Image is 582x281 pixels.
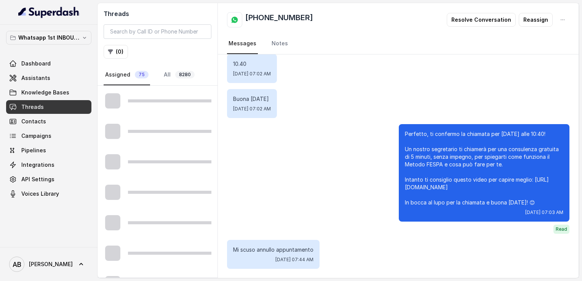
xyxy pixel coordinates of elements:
[6,100,91,114] a: Threads
[13,260,21,268] text: AB
[162,65,196,85] a: All8280
[275,257,313,263] span: [DATE] 07:44 AM
[405,130,563,206] p: Perfetto, ti confermo la chiamata per [DATE] alle 10:40! Un nostro segretario ti chiamerà per una...
[21,118,46,125] span: Contacts
[6,158,91,172] a: Integrations
[233,246,313,254] p: Mi scuso annullo appuntamento
[21,161,54,169] span: Integrations
[21,60,51,67] span: Dashboard
[227,34,569,54] nav: Tabs
[21,190,59,198] span: Voices Library
[233,60,271,68] p: 10.40
[233,95,271,103] p: Buona [DATE]
[6,57,91,70] a: Dashboard
[21,147,46,154] span: Pipelines
[104,45,128,59] button: (0)
[175,71,195,78] span: 8280
[245,12,313,27] h2: [PHONE_NUMBER]
[21,103,44,111] span: Threads
[6,31,91,45] button: Whatsapp 1st INBOUND Workspace
[553,225,569,234] span: Read
[270,34,289,54] a: Notes
[104,24,211,39] input: Search by Call ID or Phone Number
[21,176,54,183] span: API Settings
[21,89,69,96] span: Knowledge Bases
[21,74,50,82] span: Assistants
[18,6,80,18] img: light.svg
[104,9,211,18] h2: Threads
[6,71,91,85] a: Assistants
[6,129,91,143] a: Campaigns
[29,260,73,268] span: [PERSON_NAME]
[104,65,211,85] nav: Tabs
[227,34,258,54] a: Messages
[6,187,91,201] a: Voices Library
[6,144,91,157] a: Pipelines
[135,71,149,78] span: 75
[21,132,51,140] span: Campaigns
[18,33,79,42] p: Whatsapp 1st INBOUND Workspace
[104,65,150,85] a: Assigned75
[233,106,271,112] span: [DATE] 07:02 AM
[6,86,91,99] a: Knowledge Bases
[519,13,553,27] button: Reassign
[447,13,516,27] button: Resolve Conversation
[233,71,271,77] span: [DATE] 07:02 AM
[6,254,91,275] a: [PERSON_NAME]
[6,115,91,128] a: Contacts
[525,209,563,216] span: [DATE] 07:03 AM
[6,172,91,186] a: API Settings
